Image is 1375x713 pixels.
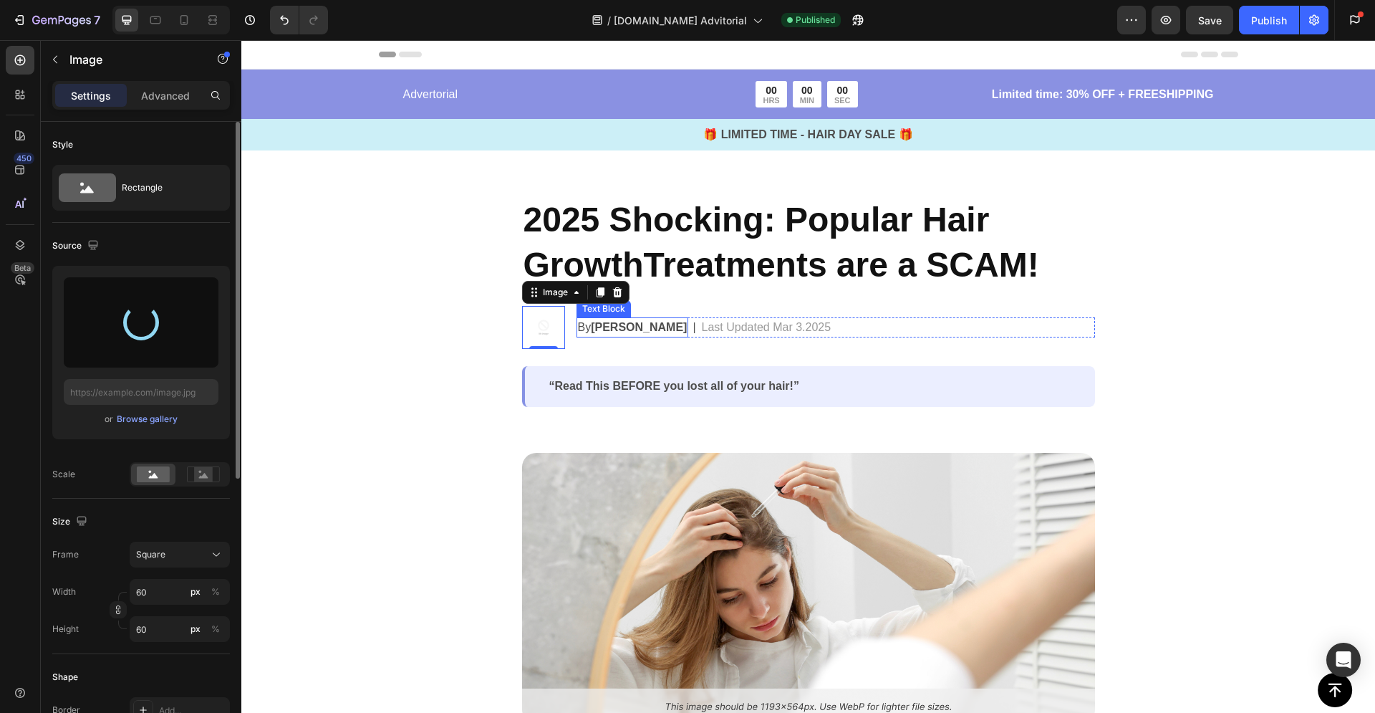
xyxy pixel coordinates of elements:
span: Published [796,14,835,27]
span: / [607,13,611,28]
span: or [105,411,113,428]
p: “Read This BEFORE you lost all of your hair!” [308,339,829,354]
p: Image [69,51,191,68]
div: Source [52,236,102,256]
button: px [207,621,224,638]
div: Browse gallery [117,413,178,426]
label: Height [52,623,79,636]
label: Frame [52,548,79,561]
p: Advanced [141,88,190,103]
p: Limited time: 30% OFF + FREESHIPPING [706,46,973,63]
button: % [187,583,204,600]
div: px [190,585,201,598]
div: px [190,623,201,636]
div: 00 [521,44,538,57]
img: gempages_581709755282621288-44dfbdc5-22dd-4086-aa6a-22f9d8c65449.png [281,413,854,684]
div: Style [52,138,73,151]
p: HRS [521,57,538,64]
div: Scale [52,468,75,481]
button: % [187,621,204,638]
button: Browse gallery [116,412,178,426]
p: 7 [94,11,100,29]
p: MIN [559,57,573,64]
button: 7 [6,6,107,34]
div: Rectangle [122,171,209,204]
p: Settings [71,88,111,103]
input: https://example.com/image.jpg [64,379,218,405]
span: Square [136,548,165,561]
span: Save [1198,14,1222,27]
div: % [211,623,220,636]
label: Width [52,585,76,598]
div: Image [299,246,329,259]
p: 🎁 LIMITED TIME - HAIR DAY SALE 🎁 [1,86,1132,103]
h2: 2025 Shocking: Popular Hair GrowthTreatments are a SCAM! [281,156,854,249]
button: Square [130,542,230,568]
input: px% [130,579,230,605]
button: Publish [1239,6,1299,34]
button: Save [1186,6,1233,34]
div: 00 [593,44,609,57]
span: [DOMAIN_NAME] Advitorial [614,13,747,28]
div: Size [52,512,90,532]
p: By [337,279,446,296]
div: 450 [14,153,34,164]
iframe: Design area [241,40,1375,713]
div: 00 [559,44,573,57]
p: | [451,279,454,296]
div: Shape [52,671,78,684]
div: % [211,585,220,598]
strong: [PERSON_NAME] [349,281,445,293]
img: no-image-2048-5e88c1b20e087fb7bbe9a3771824e743c244f437e4f8ba93bbf7b11b53f7824c_large.gif [281,266,324,309]
button: px [207,583,224,600]
div: Text Block [338,262,387,275]
div: Beta [11,262,34,274]
div: Undo/Redo [270,6,328,34]
div: Open Intercom Messenger [1326,643,1361,677]
p: SEC [593,57,609,64]
p: Last Updated Mar 3.2025 [460,279,590,296]
input: px% [130,616,230,642]
div: Publish [1251,13,1287,28]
